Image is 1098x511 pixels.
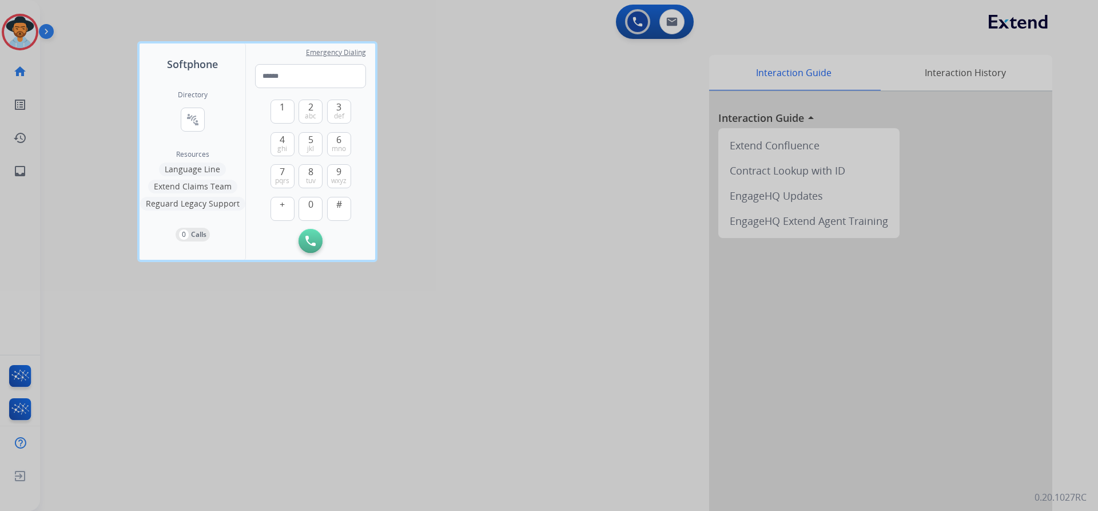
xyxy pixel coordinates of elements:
[140,197,245,211] button: Reguard Legacy Support
[270,164,295,188] button: 7pqrs
[167,56,218,72] span: Softphone
[305,112,316,121] span: abc
[305,236,316,246] img: call-button
[336,165,341,179] span: 9
[336,197,342,211] span: #
[270,197,295,221] button: +
[332,144,346,153] span: mno
[334,112,344,121] span: def
[178,90,208,100] h2: Directory
[336,100,341,114] span: 3
[280,165,285,179] span: 7
[275,176,289,185] span: pqrs
[176,228,210,241] button: 0Calls
[270,132,295,156] button: 4ghi
[176,150,209,159] span: Resources
[327,164,351,188] button: 9wxyz
[191,229,206,240] p: Calls
[306,176,316,185] span: tuv
[280,197,285,211] span: +
[308,100,313,114] span: 2
[280,133,285,146] span: 4
[280,100,285,114] span: 1
[1035,490,1087,504] p: 0.20.1027RC
[308,165,313,179] span: 8
[331,176,347,185] span: wxyz
[159,163,226,176] button: Language Line
[306,48,366,57] span: Emergency Dialing
[327,197,351,221] button: #
[179,229,189,240] p: 0
[299,164,323,188] button: 8tuv
[308,197,313,211] span: 0
[327,132,351,156] button: 6mno
[148,180,237,193] button: Extend Claims Team
[299,100,323,124] button: 2abc
[186,113,200,126] mat-icon: connect_without_contact
[270,100,295,124] button: 1
[299,197,323,221] button: 0
[327,100,351,124] button: 3def
[307,144,314,153] span: jkl
[299,132,323,156] button: 5jkl
[336,133,341,146] span: 6
[308,133,313,146] span: 5
[277,144,287,153] span: ghi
